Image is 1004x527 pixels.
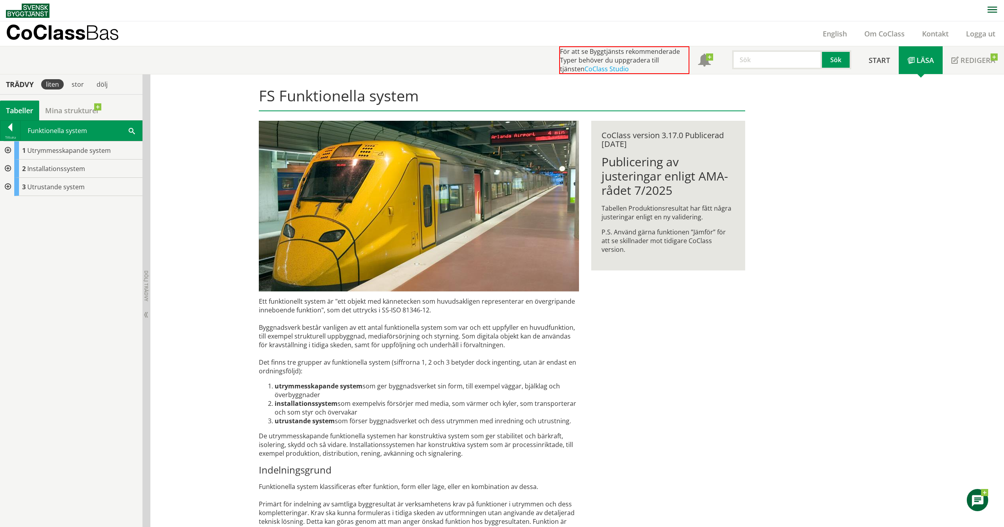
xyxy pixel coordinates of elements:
span: Sök i tabellen [129,126,135,135]
p: Tabellen Produktionsresultat har fått några justeringar enligt en ny validering. [602,204,735,221]
strong: utrymmesskapande system [275,382,363,390]
div: liten [41,79,64,89]
button: Sök [822,50,851,69]
img: arlanda-express-2.jpg [259,121,579,291]
h1: Publicering av justeringar enligt AMA-rådet 7/2025 [602,155,735,198]
a: CoClass Studio [585,65,629,73]
img: Svensk Byggtjänst [6,4,49,18]
a: Mina strukturer [39,101,105,120]
h3: Indelningsgrund [259,464,579,476]
span: Notifikationer [698,55,711,67]
div: För att se Byggtjänsts rekommenderade Typer behöver du uppgradera till tjänsten [559,46,689,74]
a: Logga ut [957,29,1004,38]
div: Funktionella system [21,121,142,141]
div: Tillbaka [0,134,20,141]
a: Om CoClass [856,29,913,38]
li: som exempelvis försörjer med media, som värmer och kyler, som trans­porterar och som styr och öve... [275,399,579,417]
div: dölj [92,79,112,89]
div: Trädvy [2,80,38,89]
span: 3 [22,183,26,191]
div: CoClass version 3.17.0 Publicerad [DATE] [602,131,735,148]
span: Start [869,55,890,65]
span: Utrustande system [27,183,85,191]
span: Bas [85,21,119,44]
strong: utrustande system [275,417,335,425]
a: Redigera [943,46,1004,74]
p: P.S. Använd gärna funktionen ”Jämför” för att se skillnader mot tidigare CoClass version. [602,228,735,254]
li: som ger byggnadsverket sin form, till exempel väggar, bjälklag och överbyggnader [275,382,579,399]
p: CoClass [6,28,119,37]
span: Installationssystem [27,164,85,173]
span: Dölj trädvy [143,270,150,301]
span: Utrymmesskapande system [27,146,111,155]
span: Läsa [917,55,934,65]
a: English [814,29,856,38]
h1: FS Funktionella system [259,87,745,111]
a: Start [860,46,899,74]
span: Redigera [960,55,995,65]
a: Kontakt [913,29,957,38]
span: 2 [22,164,26,173]
strong: installationssystem [275,399,338,408]
a: CoClassBas [6,21,136,46]
div: stor [67,79,89,89]
a: Läsa [899,46,943,74]
input: Sök [732,50,822,69]
li: som förser byggnadsverket och dess utrymmen med inredning och utrustning. [275,417,579,425]
span: 1 [22,146,26,155]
